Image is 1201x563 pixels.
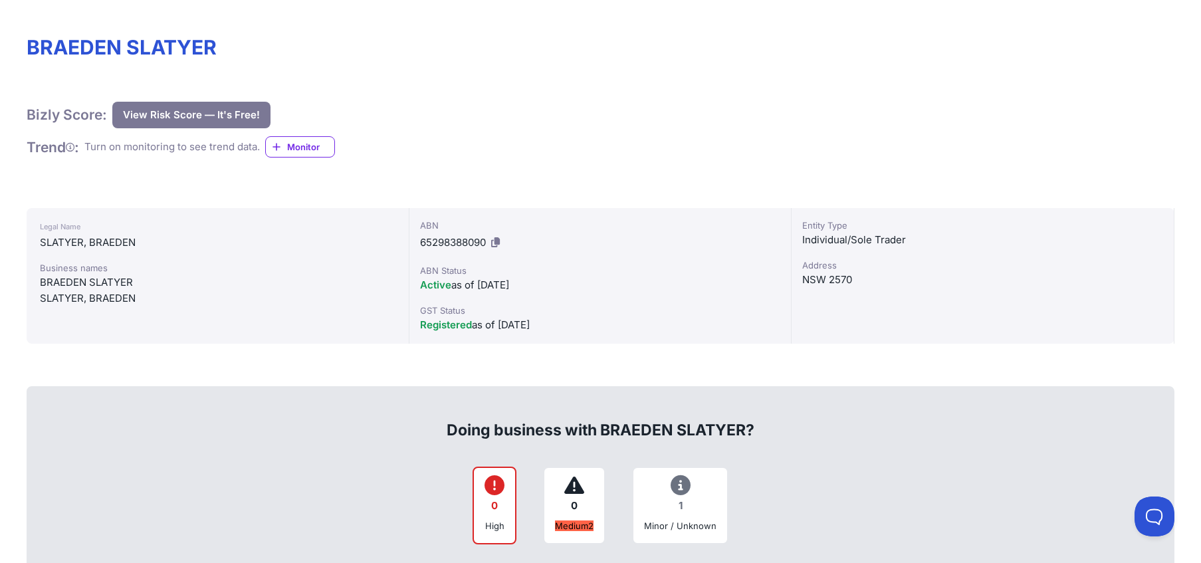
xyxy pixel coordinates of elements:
div: Individual/Sole Trader [802,232,1163,248]
iframe: Toggle Customer Support [1135,497,1174,536]
div: as of [DATE] [420,277,781,293]
div: BRAEDEN SLATYER [40,275,395,290]
div: GST Status [420,304,781,317]
div: Doing business with BRAEDEN SLATYER? [41,398,1160,441]
h1: BRAEDEN SLATYER [27,35,1174,59]
div: NSW 2570 [802,272,1163,288]
span: Category: PII_contact_info "Yes list" domain (only if website is medium.com) and 1 other(s), Term... [555,520,594,531]
h1: Trend : [27,138,79,156]
div: SLATYER, BRAEDEN [40,290,395,306]
div: Turn on monitoring to see trend data. [84,140,260,155]
div: Entity Type [802,219,1163,232]
span: 65298388090 [420,236,486,249]
span: Number of Categories containing this Term [588,520,594,531]
span: Active [420,279,451,291]
div: ABN [420,219,781,232]
div: Address [802,259,1163,272]
div: as of [DATE] [420,317,781,333]
div: Legal Name [40,219,395,235]
button: View Risk Score — It's Free! [112,102,271,128]
a: Monitor [265,136,335,158]
div: Minor / Unknown [644,519,716,532]
div: 1 [644,493,716,519]
div: 0 [485,493,504,519]
div: High [485,519,504,532]
div: SLATYER, BRAEDEN [40,235,395,251]
span: Monitor [287,140,334,154]
div: Business names [40,261,395,275]
h1: Bizly Score: [27,106,107,124]
span: Registered [420,318,472,331]
div: 0 [555,493,594,519]
div: ABN Status [420,264,781,277]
